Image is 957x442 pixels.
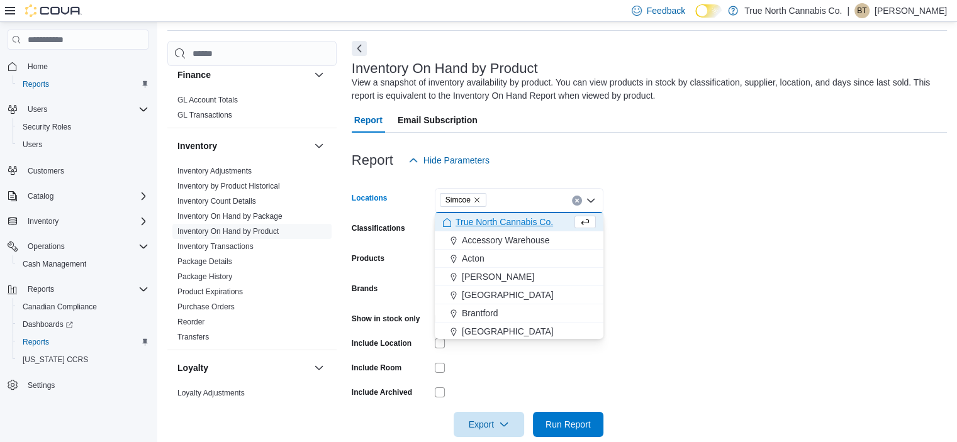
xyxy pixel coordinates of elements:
a: Home [23,59,53,74]
span: Feedback [647,4,685,17]
button: Hide Parameters [403,148,495,173]
span: Customers [23,162,148,178]
span: Reports [18,334,148,350]
button: Reports [3,280,154,298]
button: Next [352,41,367,56]
span: Package Details [177,257,232,267]
a: Reorder [177,318,204,326]
a: Users [18,137,47,152]
span: Catalog [23,189,148,204]
label: Include Room [352,363,401,373]
button: Inventory [23,214,64,229]
a: Dashboards [13,316,154,333]
span: BT [857,3,866,18]
span: Transfers [177,332,209,342]
span: Report [354,108,383,133]
span: Users [23,140,42,150]
button: Home [3,57,154,75]
button: Customers [3,161,154,179]
span: Settings [28,380,55,390]
button: True North Cannabis Co. [435,213,603,231]
a: Customers [23,163,69,179]
span: Simcoe [440,193,486,207]
h3: Inventory [177,140,217,152]
button: Canadian Compliance [13,298,154,316]
button: Run Report [533,412,603,437]
span: Security Roles [23,122,71,132]
a: [US_STATE] CCRS [18,352,93,367]
span: Inventory On Hand by Package [177,211,283,221]
button: Acton [435,250,603,268]
button: Inventory [3,213,154,230]
span: Inventory [23,214,148,229]
button: Catalog [23,189,59,204]
button: Users [23,102,52,117]
button: Operations [23,239,70,254]
span: Email Subscription [398,108,478,133]
span: GL Transactions [177,110,232,120]
div: Brandon Thompson [854,3,870,18]
a: Security Roles [18,119,76,135]
button: Reports [23,282,59,297]
span: Inventory [28,216,59,226]
a: Inventory Count Details [177,197,256,206]
button: Users [13,136,154,153]
button: Reports [13,333,154,351]
button: Loyalty [177,362,309,374]
label: Include Archived [352,387,412,397]
span: Export [461,412,517,437]
label: Products [352,253,384,263]
a: Inventory On Hand by Package [177,212,283,221]
img: Cova [25,4,82,17]
span: Purchase Orders [177,302,235,312]
div: Loyalty [167,385,337,421]
a: Transfers [177,333,209,341]
span: Reports [23,337,49,347]
span: [PERSON_NAME] [462,270,534,283]
span: True North Cannabis Co. [456,216,553,228]
span: Inventory On Hand by Product [177,226,279,236]
span: Users [23,102,148,117]
button: Finance [177,69,309,81]
button: Brantford [435,304,603,323]
span: Users [18,137,148,152]
button: [GEOGRAPHIC_DATA] [435,286,603,304]
button: Inventory [311,138,327,153]
p: [PERSON_NAME] [875,3,947,18]
span: Users [28,104,47,114]
button: Loyalty [311,360,327,375]
div: View a snapshot of inventory availability by product. You can view products in stock by classific... [352,76,941,102]
a: Cash Management [18,257,91,272]
span: Canadian Compliance [18,299,148,314]
span: Product Expirations [177,287,243,297]
a: Inventory On Hand by Product [177,227,279,236]
span: Hide Parameters [423,154,490,167]
button: Export [454,412,524,437]
span: Acton [462,252,484,265]
label: Brands [352,284,378,294]
a: Dashboards [18,317,78,332]
button: Remove Simcoe from selection in this group [473,196,481,204]
span: Settings [23,377,148,393]
button: Settings [3,376,154,394]
a: Canadian Compliance [18,299,102,314]
div: Finance [167,92,337,128]
button: Finance [311,67,327,82]
a: Product Expirations [177,287,243,296]
button: Inventory [177,140,309,152]
span: Security Roles [18,119,148,135]
span: Reorder [177,317,204,327]
span: Package History [177,272,232,282]
button: Catalog [3,187,154,205]
span: Cash Management [18,257,148,272]
span: Run Report [546,418,591,431]
label: Include Location [352,338,411,348]
input: Dark Mode [695,4,722,18]
a: Settings [23,378,60,393]
button: Operations [3,238,154,255]
div: Inventory [167,163,337,350]
span: Reports [23,79,49,89]
span: Inventory Count Details [177,196,256,206]
h3: Inventory On Hand by Product [352,61,538,76]
span: Dashboards [23,319,73,329]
